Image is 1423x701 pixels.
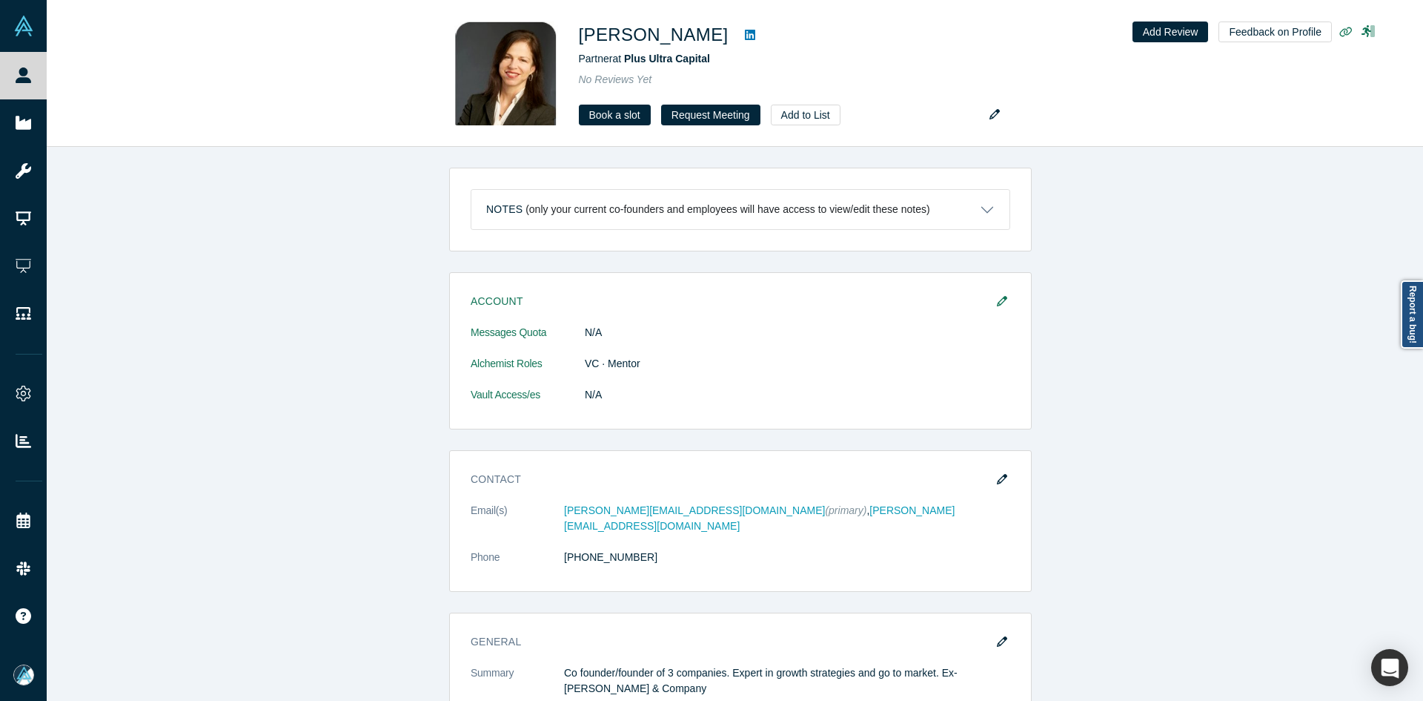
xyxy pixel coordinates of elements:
[486,202,523,217] h3: Notes
[564,504,825,516] a: [PERSON_NAME][EMAIL_ADDRESS][DOMAIN_NAME]
[564,551,657,563] a: [PHONE_NUMBER]
[454,22,558,125] img: Rachel Corn's Profile Image
[1401,280,1423,349] a: Report a bug!
[624,53,710,65] a: Plus Ultra Capital
[564,503,1010,534] dd: ,
[579,22,729,48] h1: [PERSON_NAME]
[579,105,651,125] a: Book a slot
[471,294,989,309] h3: Account
[471,503,564,550] dt: Email(s)
[471,387,585,418] dt: Vault Access/es
[525,203,930,216] p: (only your current co-founders and employees will have access to view/edit these notes)
[771,105,840,125] button: Add to List
[471,356,585,387] dt: Alchemist Roles
[585,325,1010,340] dd: N/A
[585,356,1010,372] dd: VC · Mentor
[579,53,710,65] span: Partner at
[585,387,1010,403] dd: N/A
[13,665,34,685] img: Mia Scott's Account
[661,105,760,125] button: Request Meeting
[471,190,1009,229] button: Notes (only your current co-founders and employees will have access to view/edit these notes)
[13,16,34,36] img: Alchemist Vault Logo
[471,634,989,650] h3: General
[1132,22,1209,42] button: Add Review
[1218,22,1332,42] button: Feedback on Profile
[471,550,564,581] dt: Phone
[471,325,585,356] dt: Messages Quota
[579,73,652,85] span: No Reviews Yet
[564,665,1010,697] p: Co founder/founder of 3 companies. Expert in growth strategies and go to market. Ex- [PERSON_NAME...
[471,472,989,487] h3: Contact
[825,504,866,516] span: (primary)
